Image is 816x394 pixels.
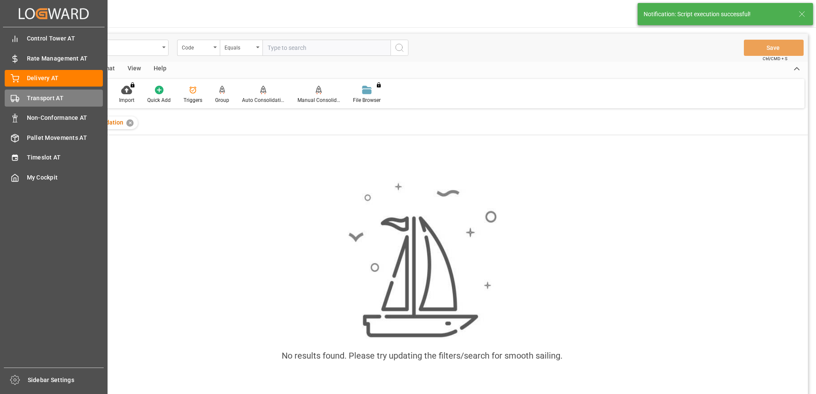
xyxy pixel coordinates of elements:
[215,96,229,104] div: Group
[27,133,103,142] span: Pallet Movements AT
[5,169,103,185] a: My Cockpit
[224,42,254,52] div: Equals
[5,110,103,126] a: Non-Conformance AT
[28,376,104,385] span: Sidebar Settings
[121,62,147,76] div: View
[763,55,787,62] span: Ctrl/CMD + S
[744,40,804,56] button: Save
[262,40,391,56] input: Type to search
[5,149,103,166] a: Timeslot AT
[347,182,497,339] img: smooth_sailing.jpeg
[27,173,103,182] span: My Cockpit
[147,62,173,76] div: Help
[184,96,202,104] div: Triggers
[27,113,103,122] span: Non-Conformance AT
[27,54,103,63] span: Rate Management AT
[220,40,262,56] button: open menu
[5,30,103,47] a: Control Tower AT
[391,40,408,56] button: search button
[242,96,285,104] div: Auto Consolidation
[27,94,103,103] span: Transport AT
[5,50,103,67] a: Rate Management AT
[126,119,134,127] div: ✕
[27,74,103,83] span: Delivery AT
[5,129,103,146] a: Pallet Movements AT
[27,34,103,43] span: Control Tower AT
[182,42,211,52] div: Code
[27,153,103,162] span: Timeslot AT
[147,96,171,104] div: Quick Add
[177,40,220,56] button: open menu
[5,70,103,87] a: Delivery AT
[297,96,340,104] div: Manual Consolidation
[644,10,790,19] div: Notification: Script execution successful!
[282,349,562,362] div: No results found. Please try updating the filters/search for smooth sailing.
[5,90,103,106] a: Transport AT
